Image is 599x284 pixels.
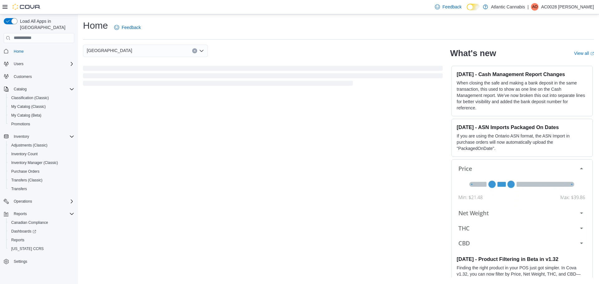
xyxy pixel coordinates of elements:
a: Settings [11,258,30,265]
span: Settings [11,258,74,265]
input: Dark Mode [467,4,480,10]
h3: [DATE] - Product Filtering in Beta in v1.32 [457,256,587,262]
div: AC0028 Oliver Barry [531,3,538,11]
button: Operations [1,197,77,206]
a: Canadian Compliance [9,219,51,226]
button: Customers [1,72,77,81]
a: Transfers (Classic) [9,176,45,184]
button: Reports [1,209,77,218]
a: Customers [11,73,34,80]
span: Reports [9,236,74,244]
button: Users [1,60,77,68]
span: Operations [11,198,74,205]
button: Inventory [1,132,77,141]
a: Adjustments (Classic) [9,142,50,149]
a: My Catalog (Beta) [9,112,44,119]
a: Home [11,48,26,55]
span: Inventory Manager (Classic) [9,159,74,166]
button: Inventory Manager (Classic) [6,158,77,167]
p: Atlantic Cannabis [491,3,525,11]
span: Washington CCRS [9,245,74,253]
a: Classification (Classic) [9,94,51,102]
button: Catalog [11,85,29,93]
span: Dashboards [9,228,74,235]
a: Promotions [9,120,33,128]
span: Reports [14,211,27,216]
nav: Complex example [4,44,74,282]
span: Transfers [11,186,27,191]
a: Dashboards [9,228,39,235]
span: Canadian Compliance [9,219,74,226]
span: Dashboards [11,229,36,234]
span: [GEOGRAPHIC_DATA] [87,47,132,54]
span: Home [14,49,24,54]
button: Reports [6,236,77,244]
a: Inventory Count [9,150,40,158]
span: Users [11,60,74,68]
span: Reports [11,210,74,218]
span: Feedback [122,24,141,31]
span: Inventory Count [11,152,38,156]
button: Classification (Classic) [6,94,77,102]
button: Clear input [192,48,197,53]
span: Adjustments (Classic) [9,142,74,149]
span: My Catalog (Classic) [9,103,74,110]
h3: [DATE] - ASN Imports Packaged On Dates [457,124,587,130]
a: Reports [9,236,27,244]
button: Operations [11,198,35,205]
span: Operations [14,199,32,204]
span: Adjustments (Classic) [11,143,47,148]
p: When closing the safe and making a bank deposit in the same transaction, this used to show as one... [457,80,587,111]
a: Dashboards [6,227,77,236]
span: Load All Apps in [GEOGRAPHIC_DATA] [17,18,74,31]
p: AC0028 [PERSON_NAME] [541,3,594,11]
p: | [528,3,529,11]
span: Classification (Classic) [11,95,49,100]
h3: [DATE] - Cash Management Report Changes [457,71,587,77]
button: Home [1,47,77,56]
span: Feedback [442,4,461,10]
button: Canadian Compliance [6,218,77,227]
a: [US_STATE] CCRS [9,245,46,253]
span: Transfers (Classic) [11,178,42,183]
button: Users [11,60,26,68]
a: Feedback [112,21,143,34]
button: My Catalog (Beta) [6,111,77,120]
span: Promotions [9,120,74,128]
span: Reports [11,238,24,243]
span: Promotions [11,122,30,127]
span: My Catalog (Classic) [11,104,46,109]
span: Customers [14,74,32,79]
span: Inventory Count [9,150,74,158]
span: Classification (Classic) [9,94,74,102]
a: View allExternal link [574,51,594,56]
span: Catalog [11,85,74,93]
button: [US_STATE] CCRS [6,244,77,253]
span: Settings [14,259,27,264]
button: Open list of options [199,48,204,53]
span: Canadian Compliance [11,220,48,225]
span: Transfers [9,185,74,193]
span: Users [14,61,23,66]
a: Transfers [9,185,29,193]
span: Inventory Manager (Classic) [11,160,58,165]
img: Cova [12,4,41,10]
button: Inventory [11,133,32,140]
button: Purchase Orders [6,167,77,176]
span: My Catalog (Beta) [9,112,74,119]
span: Inventory [11,133,74,140]
span: Catalog [14,87,27,92]
button: Promotions [6,120,77,128]
button: Adjustments (Classic) [6,141,77,150]
a: Feedback [432,1,464,13]
button: Catalog [1,85,77,94]
button: Transfers (Classic) [6,176,77,185]
button: Settings [1,257,77,266]
p: If you are using the Ontario ASN format, the ASN Import in purchase orders will now automatically... [457,133,587,152]
button: Reports [11,210,29,218]
h1: Home [83,19,108,32]
button: My Catalog (Classic) [6,102,77,111]
a: My Catalog (Classic) [9,103,48,110]
svg: External link [590,52,594,55]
